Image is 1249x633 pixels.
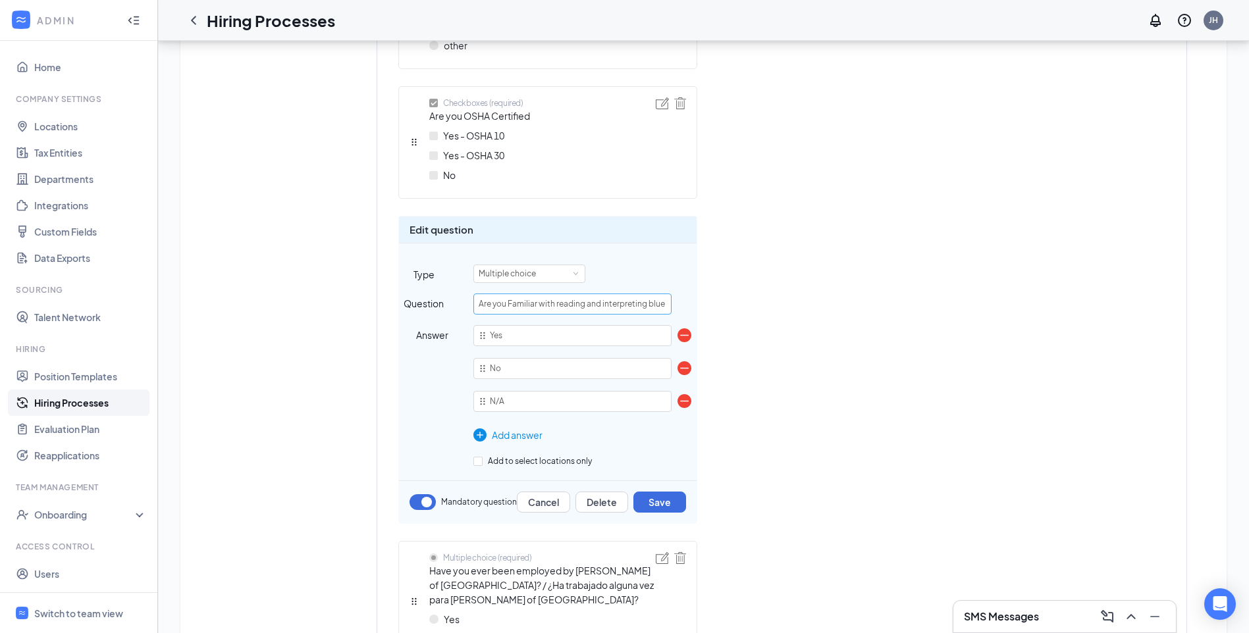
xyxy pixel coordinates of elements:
[473,293,672,315] input: type question here
[16,93,144,105] div: Company Settings
[441,496,517,509] span: Mandatory question
[1144,606,1165,627] button: Minimize
[443,552,532,563] div: Multiple choice (required)
[34,166,147,192] a: Departments
[34,416,147,442] a: Evaluation Plan
[16,284,144,295] div: Sourcing
[1209,14,1218,26] div: JH
[410,138,419,147] svg: Drag
[410,222,473,238] span: Edit question
[186,13,201,28] svg: ChevronLeft
[575,492,628,513] button: Delete
[478,364,487,373] svg: Drag
[478,331,487,340] svg: Drag
[34,304,147,330] a: Talent Network
[1147,609,1163,624] svg: Minimize
[443,148,504,163] span: Yes - OSHA 30
[37,14,115,27] div: ADMIN
[478,397,487,406] svg: Drag
[483,456,597,466] span: Add to select locations only
[479,265,545,282] div: Multiple choice
[34,587,147,613] a: Roles and Permissions
[399,267,448,282] div: Type
[34,390,147,416] a: Hiring Processes
[399,296,448,311] div: Question
[443,128,504,143] span: Yes - OSHA 10
[34,607,123,620] div: Switch to team view
[1204,588,1236,620] div: Open Intercom Messenger
[1177,13,1192,28] svg: QuestionInfo
[399,328,448,342] div: Answer
[16,541,144,552] div: Access control
[16,508,29,521] svg: UserCheck
[473,358,672,379] input: type answer here
[16,343,144,355] div: Hiring
[34,218,147,245] a: Custom Fields
[34,363,147,390] a: Position Templates
[443,97,523,109] div: Checkboxes (required)
[207,9,335,32] h1: Hiring Processes
[127,14,140,27] svg: Collapse
[964,609,1039,624] h3: SMS Messages
[14,13,28,26] svg: WorkstreamLogo
[410,597,419,606] svg: Drag
[1148,13,1163,28] svg: Notifications
[633,492,686,513] button: Save
[1123,609,1139,624] svg: ChevronUp
[429,563,656,607] span: Have you ever been employed by [PERSON_NAME] of [GEOGRAPHIC_DATA]? / ¿Ha trabajado alguna vez par...
[18,609,26,617] svg: WorkstreamLogo
[473,391,672,412] input: type answer here
[517,492,570,513] button: Cancel
[444,38,467,53] span: other
[34,245,147,271] a: Data Exports
[34,113,147,139] a: Locations
[1097,606,1118,627] button: ComposeMessage
[1100,609,1115,624] svg: ComposeMessage
[1121,606,1142,627] button: ChevronUp
[34,561,147,587] a: Users
[34,54,147,80] a: Home
[429,109,530,123] span: Are you OSHA Certified
[443,168,456,182] span: No
[16,482,144,493] div: Team Management
[34,508,136,521] div: Onboarding
[34,442,147,468] a: Reapplications
[34,139,147,166] a: Tax Entities
[34,192,147,218] a: Integrations
[473,428,672,442] div: Add answer
[444,612,460,626] span: Yes
[473,325,672,346] input: type answer here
